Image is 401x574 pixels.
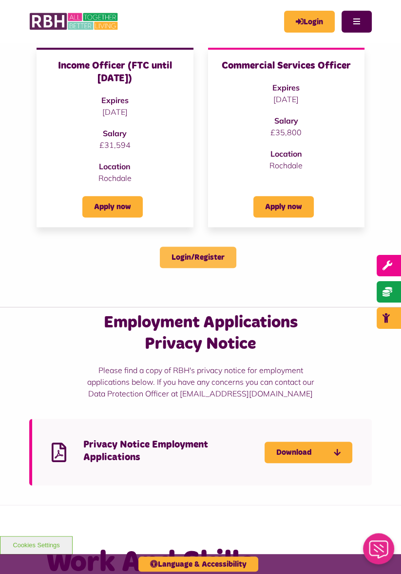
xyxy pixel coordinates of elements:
[265,442,352,463] a: Download Privacy Notice Employment Applications - open in a new tab
[82,196,143,217] a: Apply now
[272,83,300,92] strong: Expires
[86,312,315,355] h3: Employment Applications Privacy Notice
[99,161,131,171] strong: Location
[46,139,184,151] p: £31,594
[357,530,401,574] iframe: Netcall Web Assistant for live chat
[218,160,355,171] p: Rochdale
[218,59,355,72] h3: Commercial Services Officer
[103,128,127,138] strong: Salary
[29,10,119,33] img: RBH
[284,11,335,33] a: MyRBH
[46,172,184,184] p: Rochdale
[342,11,372,33] button: Navigation
[270,149,302,159] strong: Location
[46,59,184,85] h3: Income Officer (FTC until [DATE])
[160,247,236,268] a: Login/Register
[46,106,184,118] p: [DATE]
[83,438,265,464] h4: Privacy Notice Employment Applications
[101,95,129,105] strong: Expires
[253,196,314,217] a: Apply now
[138,556,258,572] button: Language & Accessibility
[218,126,355,138] p: £35,800
[86,364,315,399] p: Please find a copy of RBH's privacy notice for employment applications below. If you have any con...
[274,116,298,126] strong: Salary
[218,93,355,105] p: [DATE]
